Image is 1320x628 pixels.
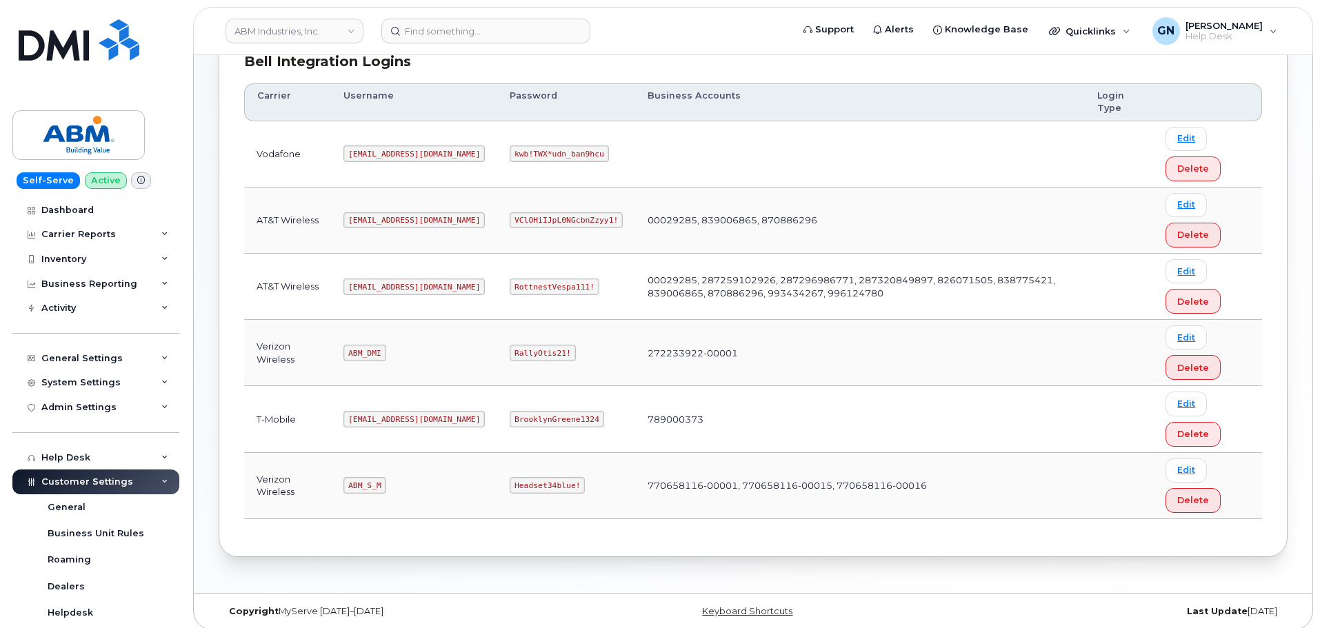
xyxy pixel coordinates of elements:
code: [EMAIL_ADDRESS][DOMAIN_NAME] [343,278,485,295]
code: ABM_DMI [343,345,386,361]
div: Bell Integration Logins [244,52,1262,72]
td: Verizon Wireless [244,453,331,519]
td: 00029285, 287259102926, 287296986771, 287320849897, 826071505, 838775421, 839006865, 870886296, 9... [635,254,1085,320]
span: Knowledge Base [945,23,1028,37]
button: Delete [1166,289,1221,314]
button: Delete [1166,223,1221,247]
code: BrooklynGreene1324 [510,411,603,427]
span: Delete [1177,427,1209,440]
span: Delete [1177,162,1209,175]
td: Verizon Wireless [244,320,331,386]
td: 789000373 [635,386,1085,452]
th: Login Type [1085,83,1153,121]
td: 770658116-00001, 770658116-00015, 770658116-00016 [635,453,1085,519]
strong: Last Update [1187,606,1248,616]
a: Support [794,16,863,43]
td: AT&T Wireless [244,188,331,254]
span: Delete [1177,494,1209,507]
th: Username [331,83,497,121]
code: kwb!TWX*udn_ban9hcu [510,145,608,162]
th: Password [497,83,635,121]
code: [EMAIL_ADDRESS][DOMAIN_NAME] [343,212,485,229]
button: Delete [1166,422,1221,447]
a: Alerts [863,16,923,43]
span: Quicklinks [1066,26,1116,37]
span: Delete [1177,228,1209,241]
span: Support [815,23,854,37]
div: Geoffrey Newport [1143,17,1287,45]
div: MyServe [DATE]–[DATE] [219,606,575,617]
code: Headset34blue! [510,477,585,494]
a: Keyboard Shortcuts [702,606,792,616]
code: [EMAIL_ADDRESS][DOMAIN_NAME] [343,411,485,427]
code: RallyOtis21! [510,345,575,361]
button: Delete [1166,488,1221,513]
span: Delete [1177,361,1209,374]
a: Edit [1166,392,1207,416]
a: Edit [1166,259,1207,283]
td: 272233922-00001 [635,320,1085,386]
span: GN [1157,23,1174,39]
th: Carrier [244,83,331,121]
td: T-Mobile [244,386,331,452]
div: Quicklinks [1039,17,1140,45]
td: AT&T Wireless [244,254,331,320]
th: Business Accounts [635,83,1085,121]
code: VClOHiIJpL0NGcbnZzyy1! [510,212,623,229]
code: RottnestVespa111! [510,278,599,295]
span: Help Desk [1186,31,1263,42]
div: [DATE] [931,606,1288,617]
input: Find something... [381,19,590,43]
span: Delete [1177,295,1209,308]
code: [EMAIL_ADDRESS][DOMAIN_NAME] [343,145,485,162]
a: Knowledge Base [923,16,1038,43]
code: ABM_S_M [343,477,386,494]
td: 00029285, 839006865, 870886296 [635,188,1085,254]
a: Edit [1166,458,1207,483]
td: Vodafone [244,121,331,188]
span: Alerts [885,23,914,37]
strong: Copyright [229,606,279,616]
span: [PERSON_NAME] [1186,20,1263,31]
a: Edit [1166,127,1207,151]
button: Delete [1166,355,1221,380]
a: Edit [1166,193,1207,217]
a: Edit [1166,325,1207,350]
a: ABM Industries, Inc. [226,19,363,43]
button: Delete [1166,156,1221,181]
